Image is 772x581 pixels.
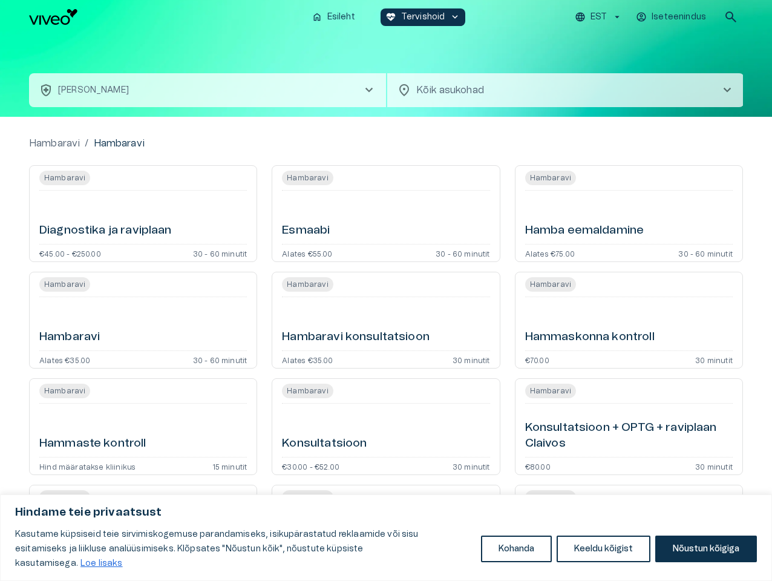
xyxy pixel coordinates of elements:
[39,436,146,452] h6: Hammaste kontroll
[39,329,100,346] h6: Hambaravi
[385,11,396,22] span: ecg_heart
[401,11,445,24] p: Tervishoid
[362,83,376,97] span: chevron_right
[381,8,466,26] button: ecg_heartTervishoidkeyboard_arrow_down
[29,165,257,262] a: Open service booking details
[525,462,551,470] p: €80.00
[272,165,500,262] a: Open service booking details
[525,490,576,505] span: Hambaravi
[720,83,734,97] span: chevron_right
[397,83,411,97] span: location_on
[634,8,709,26] button: Iseteenindus
[15,505,757,520] p: Hindame teie privaatsust
[453,356,490,363] p: 30 minutit
[193,356,247,363] p: 30 - 60 minutit
[29,378,257,475] a: Open service booking details
[573,8,624,26] button: EST
[29,136,80,151] a: Hambaravi
[525,384,576,398] span: Hambaravi
[525,223,644,239] h6: Hamba eemaldamine
[85,136,88,151] p: /
[39,83,53,97] span: health_and_safety
[94,136,145,151] p: Hambaravi
[272,378,500,475] a: Open service booking details
[272,272,500,369] a: Open service booking details
[39,384,90,398] span: Hambaravi
[724,10,738,24] span: search
[307,8,361,26] button: homeEsileht
[525,249,575,257] p: Alates €75.00
[29,272,257,369] a: Open service booking details
[39,490,90,505] span: Hambaravi
[58,84,129,97] p: [PERSON_NAME]
[525,171,576,185] span: Hambaravi
[695,462,733,470] p: 30 minutit
[39,249,101,257] p: €45.00 - €250.00
[515,378,743,475] a: Open service booking details
[481,536,552,562] button: Kohanda
[557,536,650,562] button: Keeldu kõigist
[719,5,743,29] button: open search modal
[39,277,90,292] span: Hambaravi
[525,329,655,346] h6: Hammaskonna kontroll
[590,11,607,24] p: EST
[525,420,733,452] h6: Konsultatsioon + OPTG + raviplaan Claivos
[193,249,247,257] p: 30 - 60 minutit
[29,9,302,25] a: Navigate to homepage
[282,223,330,239] h6: Esmaabi
[652,11,706,24] p: Iseteenindus
[212,462,247,470] p: 15 minutit
[525,356,549,363] p: €70.00
[39,223,172,239] h6: Diagnostika ja raviplaan
[416,83,701,97] p: Kõik asukohad
[678,249,733,257] p: 30 - 60 minutit
[282,356,333,363] p: Alates €35.00
[655,536,757,562] button: Nõustun kõigiga
[453,462,490,470] p: 30 minutit
[39,171,90,185] span: Hambaravi
[450,11,460,22] span: keyboard_arrow_down
[282,329,430,346] h6: Hambaravi konsultatsioon
[695,356,733,363] p: 30 minutit
[80,559,123,568] a: Loe lisaks
[436,249,490,257] p: 30 - 60 minutit
[282,277,333,292] span: Hambaravi
[29,73,386,107] button: health_and_safety[PERSON_NAME]chevron_right
[39,462,136,470] p: Hind määratakse kliinikus
[29,9,77,25] img: Viveo logo
[282,490,333,505] span: Hambaravi
[515,165,743,262] a: Open service booking details
[282,462,339,470] p: €30.00 - €52.00
[15,527,472,571] p: Kasutame küpsiseid teie sirvimiskogemuse parandamiseks, isikupärastatud reklaamide või sisu esita...
[62,10,80,19] span: Help
[525,277,576,292] span: Hambaravi
[39,356,90,363] p: Alates €35.00
[282,436,367,452] h6: Konsultatsioon
[515,272,743,369] a: Open service booking details
[282,249,332,257] p: Alates €55.00
[282,384,333,398] span: Hambaravi
[312,11,322,22] span: home
[282,171,333,185] span: Hambaravi
[327,11,355,24] p: Esileht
